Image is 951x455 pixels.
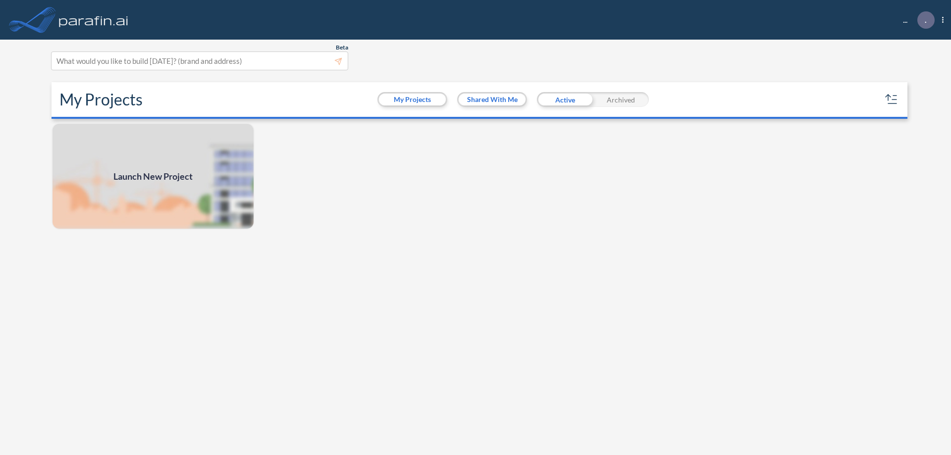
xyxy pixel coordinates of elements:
[925,15,927,24] p: .
[113,170,193,183] span: Launch New Project
[336,44,348,51] span: Beta
[52,123,255,230] a: Launch New Project
[888,11,944,29] div: ...
[593,92,649,107] div: Archived
[537,92,593,107] div: Active
[59,90,143,109] h2: My Projects
[884,92,899,107] button: sort
[52,123,255,230] img: add
[57,10,130,30] img: logo
[379,94,446,105] button: My Projects
[459,94,526,105] button: Shared With Me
